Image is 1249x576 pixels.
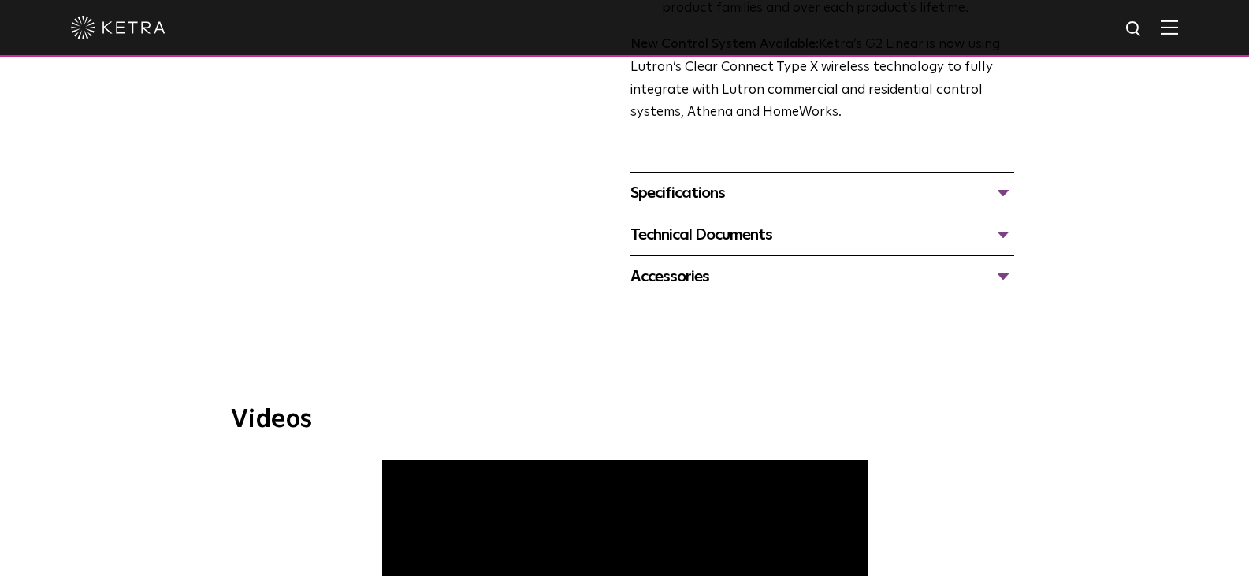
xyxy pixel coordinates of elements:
[231,407,1019,433] h3: Videos
[630,264,1014,289] div: Accessories
[630,180,1014,206] div: Specifications
[630,34,1014,125] p: Ketra’s G2 Linear is now using Lutron’s Clear Connect Type X wireless technology to fully integra...
[1161,20,1178,35] img: Hamburger%20Nav.svg
[630,222,1014,247] div: Technical Documents
[71,16,165,39] img: ketra-logo-2019-white
[1124,20,1144,39] img: search icon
